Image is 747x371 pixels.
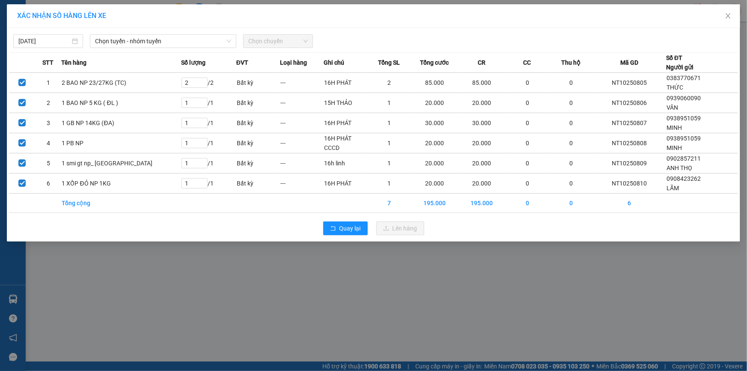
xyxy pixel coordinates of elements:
[593,174,667,194] td: NT10250810
[33,38,67,45] span: 0359938949
[324,153,367,174] td: 16h linh
[18,36,70,46] input: 12/10/2025
[62,73,182,93] td: 2 BAO NP 23/27KG (TC)
[506,153,549,174] td: 0
[35,174,61,194] td: 6
[280,153,324,174] td: ---
[323,221,368,235] button: rollbackQuay lại
[667,144,682,151] span: MINH
[280,133,324,153] td: ---
[236,73,280,93] td: Bất kỳ
[62,93,182,113] td: 1 BAO NP 5 KG ( ĐL )
[549,153,593,174] td: 0
[39,46,81,52] span: 07:02:43 [DATE]
[280,113,324,133] td: ---
[523,58,531,67] span: CC
[458,113,506,133] td: 30.000
[236,113,280,133] td: Bất kỳ
[236,153,280,174] td: Bất kỳ
[181,93,236,113] td: / 1
[549,194,593,213] td: 0
[367,73,411,93] td: 2
[181,113,236,133] td: / 1
[549,73,593,93] td: 0
[411,153,458,174] td: 20.000
[506,113,549,133] td: 0
[17,12,106,20] span: XÁC NHẬN SỐ HÀNG LÊN XE
[367,133,411,153] td: 1
[593,93,667,113] td: NT10250806
[593,73,667,93] td: NT10250805
[667,175,701,182] span: 0908423262
[324,174,367,194] td: 16H PHÁT
[62,133,182,153] td: 1 PB NP
[458,93,506,113] td: 20.000
[26,60,96,69] span: 1 T MUST NP 52KG
[3,38,67,45] span: N.gửi:
[620,58,638,67] span: Mã GD
[478,58,485,67] span: CR
[280,58,307,67] span: Loại hàng
[667,165,692,171] span: ANH THỌ
[458,73,506,93] td: 85.000
[667,75,701,81] span: 0383770671
[3,46,37,52] span: Ngày/ giờ gửi:
[62,174,182,194] td: 1 XỐP ĐỎ NP 1KG
[549,93,593,113] td: 0
[42,58,54,67] span: STT
[181,58,205,67] span: Số lượng
[506,93,549,113] td: 0
[378,58,400,67] span: Tổng SL
[280,174,324,194] td: ---
[236,93,280,113] td: Bất kỳ
[667,124,682,131] span: MINH
[18,4,72,10] span: [DATE]-
[236,174,280,194] td: Bất kỳ
[367,194,411,213] td: 7
[667,95,701,102] span: 0939060090
[411,174,458,194] td: 20.000
[506,194,549,213] td: 0
[506,73,549,93] td: 0
[51,19,98,29] span: SG10253184
[330,225,336,232] span: rollback
[411,113,458,133] td: 30.000
[181,174,236,194] td: / 1
[181,133,236,153] td: / 1
[376,221,424,235] button: uploadLên hàng
[458,153,506,174] td: 20.000
[280,93,324,113] td: ---
[593,153,667,174] td: NT10250809
[593,133,667,153] td: NT10250808
[62,194,182,213] td: Tổng cộng
[324,113,367,133] td: 16H PHÁT
[62,153,182,174] td: 1 smi gt np_ [GEOGRAPHIC_DATA]
[18,38,67,45] span: ĐỨC-
[667,115,701,122] span: 0938951059
[3,54,88,60] span: N.nhận:
[506,133,549,153] td: 0
[458,133,506,153] td: 20.000
[22,54,54,60] span: CHỊ THẠCH-
[666,53,693,72] div: Số ĐT Người gửi
[420,58,449,67] span: Tổng cước
[593,194,667,213] td: 6
[367,113,411,133] td: 1
[667,185,679,191] span: LÃM
[30,19,98,29] strong: MĐH:
[561,58,580,67] span: Thu hộ
[35,93,61,113] td: 2
[236,58,248,67] span: ĐVT
[37,5,72,10] span: [PERSON_NAME]
[367,174,411,194] td: 1
[62,58,87,67] span: Tên hàng
[324,73,367,93] td: 16H PHÁT
[725,12,732,19] span: close
[549,133,593,153] td: 0
[667,104,678,111] span: VÂN
[458,174,506,194] td: 20.000
[549,174,593,194] td: 0
[54,54,88,60] span: 0982657085
[324,58,344,67] span: Ghi chú
[248,35,308,48] span: Chọn chuyến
